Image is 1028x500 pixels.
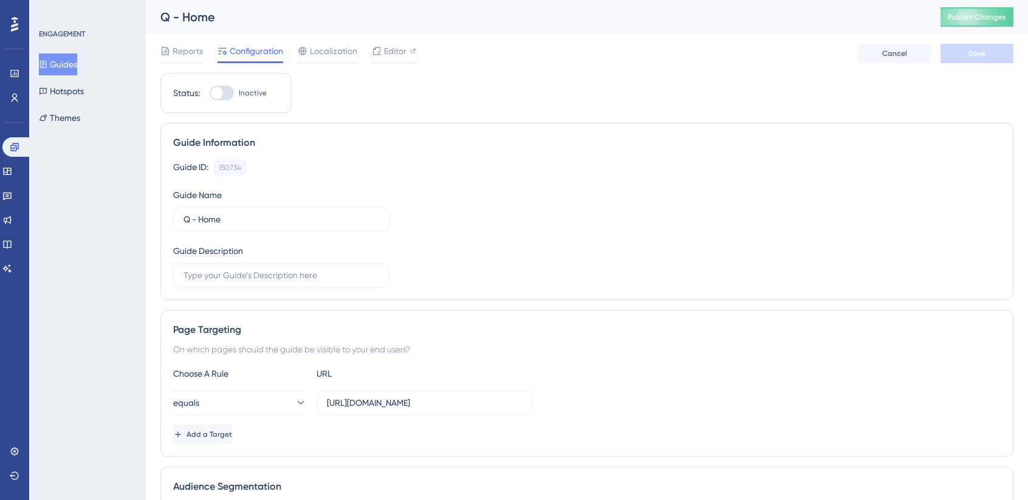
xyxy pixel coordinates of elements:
button: Hotspots [39,80,84,102]
button: equals [173,391,307,415]
div: Audience Segmentation [173,479,1001,494]
div: On which pages should the guide be visible to your end users? [173,342,1001,357]
div: ENGAGEMENT [39,29,85,39]
button: Guides [39,53,77,75]
span: Localization [310,44,357,58]
div: Choose A Rule [173,366,307,381]
button: Cancel [858,44,931,63]
span: Configuration [230,44,283,58]
div: Page Targeting [173,323,1001,337]
div: Status: [173,86,200,100]
input: Type your Guide’s Description here [183,269,379,282]
div: Guide Name [173,188,222,202]
span: Editor [384,44,406,58]
input: yourwebsite.com/path [327,396,523,409]
div: URL [317,366,450,381]
div: Guide Information [173,135,1001,150]
span: Cancel [882,49,907,58]
input: Type your Guide’s Name here [183,213,379,226]
button: Publish Changes [941,7,1013,27]
span: Reports [173,44,203,58]
span: Add a Target [187,430,232,439]
div: Guide Description [173,244,243,258]
button: Themes [39,107,80,129]
div: Guide ID: [173,160,208,176]
span: equals [173,396,199,410]
div: Q - Home [160,9,910,26]
span: Save [968,49,985,58]
button: Save [941,44,1013,63]
span: Inactive [239,88,267,98]
span: Publish Changes [948,12,1006,22]
div: 150734 [219,163,241,173]
button: Add a Target [173,425,232,444]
